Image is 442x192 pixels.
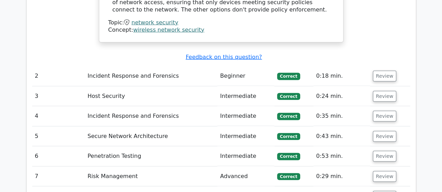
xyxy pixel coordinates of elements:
[373,91,397,102] button: Review
[373,151,397,162] button: Review
[108,26,334,34] div: Concept:
[277,113,300,120] span: Correct
[217,126,274,146] td: Intermediate
[277,153,300,160] span: Correct
[32,167,85,186] td: 7
[108,19,334,26] div: Topic:
[277,173,300,180] span: Correct
[85,146,217,166] td: Penetration Testing
[277,73,300,80] span: Correct
[217,167,274,186] td: Advanced
[85,167,217,186] td: Risk Management
[313,106,370,126] td: 0:35 min.
[373,71,397,82] button: Review
[32,86,85,106] td: 3
[133,26,204,33] a: wireless network security
[313,146,370,166] td: 0:53 min.
[217,66,274,86] td: Beginner
[85,86,217,106] td: Host Security
[131,19,178,26] a: network security
[32,146,85,166] td: 6
[217,86,274,106] td: Intermediate
[313,167,370,186] td: 0:29 min.
[32,106,85,126] td: 4
[313,86,370,106] td: 0:24 min.
[32,126,85,146] td: 5
[85,66,217,86] td: Incident Response and Forensics
[85,126,217,146] td: Secure Network Architecture
[313,66,370,86] td: 0:18 min.
[217,146,274,166] td: Intermediate
[85,106,217,126] td: Incident Response and Forensics
[277,93,300,100] span: Correct
[313,126,370,146] td: 0:43 min.
[373,111,397,122] button: Review
[186,54,262,60] a: Feedback on this question?
[373,171,397,182] button: Review
[32,66,85,86] td: 2
[217,106,274,126] td: Intermediate
[373,131,397,142] button: Review
[277,133,300,140] span: Correct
